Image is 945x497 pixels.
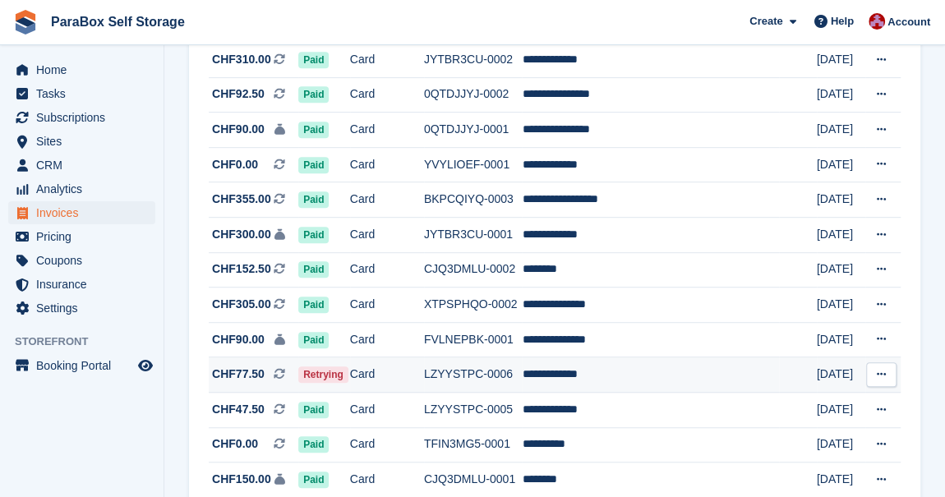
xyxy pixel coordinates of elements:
[298,227,329,243] span: Paid
[36,225,135,248] span: Pricing
[298,297,329,313] span: Paid
[424,427,523,462] td: TFIN3MG5-0001
[36,106,135,129] span: Subscriptions
[8,201,155,224] a: menu
[8,130,155,153] a: menu
[8,354,155,377] a: menu
[817,252,865,288] td: [DATE]
[424,147,523,182] td: YVYLIOEF-0001
[817,288,865,323] td: [DATE]
[212,191,271,208] span: CHF355.00
[817,147,865,182] td: [DATE]
[817,427,865,462] td: [DATE]
[424,182,523,218] td: BKPCQIYQ-0003
[350,322,424,357] td: Card
[424,218,523,253] td: JYTBR3CU-0001
[350,77,424,113] td: Card
[350,393,424,428] td: Card
[36,130,135,153] span: Sites
[212,51,271,68] span: CHF310.00
[212,366,265,383] span: CHF77.50
[212,401,265,418] span: CHF47.50
[212,85,265,103] span: CHF92.50
[36,82,135,105] span: Tasks
[36,201,135,224] span: Invoices
[424,357,523,393] td: LZYYSTPC-0006
[817,357,865,393] td: [DATE]
[298,52,329,68] span: Paid
[298,402,329,418] span: Paid
[8,273,155,296] a: menu
[212,296,271,313] span: CHF305.00
[298,157,329,173] span: Paid
[350,218,424,253] td: Card
[36,58,135,81] span: Home
[8,249,155,272] a: menu
[298,472,329,488] span: Paid
[424,43,523,78] td: JYTBR3CU-0002
[817,322,865,357] td: [DATE]
[8,297,155,320] a: menu
[817,393,865,428] td: [DATE]
[8,225,155,248] a: menu
[36,177,135,200] span: Analytics
[15,334,164,350] span: Storefront
[212,121,265,138] span: CHF90.00
[350,427,424,462] td: Card
[350,147,424,182] td: Card
[817,77,865,113] td: [DATE]
[212,156,258,173] span: CHF0.00
[831,13,854,30] span: Help
[8,82,155,105] a: menu
[424,77,523,113] td: 0QTDJJYJ-0002
[424,288,523,323] td: XTPSPHQO-0002
[212,435,258,453] span: CHF0.00
[212,471,271,488] span: CHF150.00
[869,13,885,30] img: Yan Grandjean
[298,436,329,453] span: Paid
[298,191,329,208] span: Paid
[350,357,424,393] td: Card
[817,43,865,78] td: [DATE]
[424,322,523,357] td: FVLNEPBK-0001
[887,14,930,30] span: Account
[350,252,424,288] td: Card
[817,113,865,148] td: [DATE]
[424,393,523,428] td: LZYYSTPC-0005
[36,249,135,272] span: Coupons
[350,113,424,148] td: Card
[817,218,865,253] td: [DATE]
[350,43,424,78] td: Card
[36,354,135,377] span: Booking Portal
[36,273,135,296] span: Insurance
[8,106,155,129] a: menu
[212,260,271,278] span: CHF152.50
[298,261,329,278] span: Paid
[136,356,155,375] a: Preview store
[8,177,155,200] a: menu
[298,86,329,103] span: Paid
[36,297,135,320] span: Settings
[212,331,265,348] span: CHF90.00
[350,288,424,323] td: Card
[298,366,348,383] span: Retrying
[212,226,271,243] span: CHF300.00
[749,13,782,30] span: Create
[36,154,135,177] span: CRM
[424,113,523,148] td: 0QTDJJYJ-0001
[817,182,865,218] td: [DATE]
[8,154,155,177] a: menu
[424,252,523,288] td: CJQ3DMLU-0002
[350,182,424,218] td: Card
[298,332,329,348] span: Paid
[8,58,155,81] a: menu
[298,122,329,138] span: Paid
[13,10,38,35] img: stora-icon-8386f47178a22dfd0bd8f6a31ec36ba5ce8667c1dd55bd0f319d3a0aa187defe.svg
[44,8,191,35] a: ParaBox Self Storage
